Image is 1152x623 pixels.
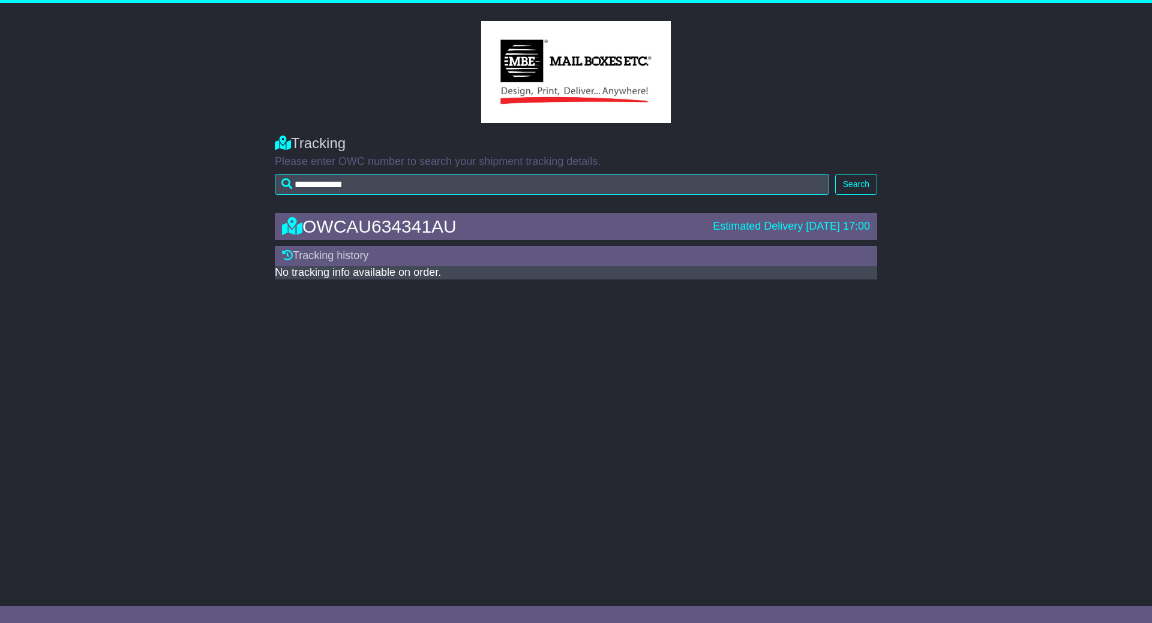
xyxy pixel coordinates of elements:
img: GetCustomerLogo [481,21,670,123]
div: Estimated Delivery [DATE] 17:00 [713,220,870,233]
div: Tracking [275,135,877,152]
p: Please enter OWC number to search your shipment tracking details. [275,155,877,168]
div: OWCAU634341AU [276,216,707,236]
div: No tracking info available on order. [275,266,877,279]
div: Tracking history [275,246,877,266]
button: Search [835,174,877,195]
